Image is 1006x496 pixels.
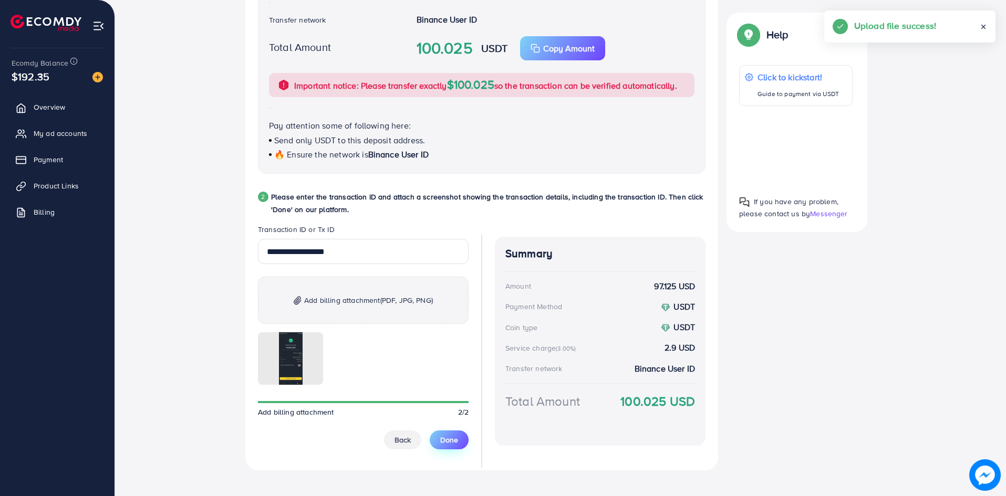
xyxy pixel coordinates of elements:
[505,281,531,291] div: Amount
[34,102,65,112] span: Overview
[380,295,433,305] span: (PDF, JPG, PNG)
[661,323,670,333] img: coin
[34,128,87,139] span: My ad accounts
[520,36,605,60] button: Copy Amount
[269,119,694,132] p: Pay attention some of following here:
[34,207,55,217] span: Billing
[8,123,107,144] a: My ad accounts
[661,303,670,312] img: coin
[12,58,68,68] span: Ecomdy Balance
[430,430,469,449] button: Done
[417,37,473,60] strong: 100.025
[274,149,368,160] span: 🔥 Ensure the network is
[854,19,936,33] h5: Upload file success!
[739,197,750,207] img: Popup guide
[294,296,302,305] img: img
[8,97,107,118] a: Overview
[505,247,695,260] h4: Summary
[395,435,411,445] span: Back
[505,301,562,312] div: Payment Method
[294,78,677,92] p: Important notice: Please transfer exactly so the transaction can be verified automatically.
[384,430,421,449] button: Back
[271,191,706,216] p: Please enter the transaction ID and attach a screenshot showing the transaction details, includin...
[673,301,695,312] strong: USDT
[458,407,469,417] span: 2/2
[269,39,331,55] label: Total Amount
[34,154,63,165] span: Payment
[8,202,107,223] a: Billing
[279,332,303,385] img: img uploaded
[368,149,429,160] span: Binance User ID
[269,15,326,25] label: Transfer network
[12,69,49,84] span: $192.35
[304,294,433,307] span: Add billing attachment
[269,134,694,146] p: Send only USDT to this deposit address.
[654,280,695,292] strong: 97.125 USD
[11,15,81,31] img: logo
[673,321,695,333] strong: USDT
[758,88,839,100] p: Guide to payment via USDT
[635,363,695,375] strong: Binance User ID
[665,342,695,354] strong: 2.9 USD
[969,459,1001,491] img: image
[810,208,847,219] span: Messenger
[505,392,580,410] div: Total Amount
[766,28,789,41] p: Help
[258,407,334,417] span: Add billing attachment
[8,149,107,170] a: Payment
[92,20,105,32] img: menu
[739,25,758,44] img: Popup guide
[258,192,268,202] div: 2
[277,79,290,91] img: alert
[417,14,477,25] strong: Binance User ID
[34,181,79,191] span: Product Links
[758,71,839,83] p: Click to kickstart!
[505,322,537,333] div: Coin type
[505,343,579,353] div: Service charge
[556,344,576,353] small: (3.00%)
[440,435,458,445] span: Done
[543,42,595,55] p: Copy Amount
[505,363,563,374] div: Transfer network
[92,72,103,82] img: image
[739,196,838,219] span: If you have any problem, please contact us by
[481,40,508,56] strong: USDT
[620,392,695,410] strong: 100.025 USD
[447,76,494,92] span: $100.025
[8,175,107,196] a: Product Links
[258,224,469,239] legend: Transaction ID or Tx ID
